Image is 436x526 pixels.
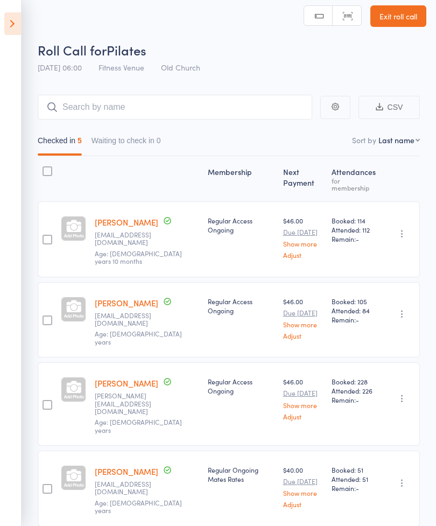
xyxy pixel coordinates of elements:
[356,395,359,404] span: -
[356,483,359,493] span: -
[95,417,182,434] span: Age: [DEMOGRAPHIC_DATA] years
[283,413,324,420] a: Adjust
[95,297,158,308] a: [PERSON_NAME]
[332,216,376,225] span: Booked: 114
[358,96,420,119] button: CSV
[38,62,82,73] span: [DATE] 06:00
[279,161,328,197] div: Next Payment
[356,234,359,243] span: -
[332,386,376,395] span: Attended: 226
[283,389,324,397] small: Due [DATE]
[95,329,182,346] span: Age: [DEMOGRAPHIC_DATA] years
[203,161,278,197] div: Membership
[95,498,182,515] span: Age: [DEMOGRAPHIC_DATA] years
[92,131,161,156] button: Waiting to check in0
[95,249,182,265] span: Age: [DEMOGRAPHIC_DATA] years 10 months
[327,161,381,197] div: Atten­dances
[370,5,426,27] a: Exit roll call
[38,131,82,156] button: Checked in5
[283,216,324,258] div: $46.00
[283,321,324,328] a: Show more
[95,480,165,496] small: ven.panda26@gmail.com
[332,474,376,483] span: Attended: 51
[283,489,324,496] a: Show more
[95,216,158,228] a: [PERSON_NAME]
[332,483,376,493] span: Remain:
[378,135,414,145] div: Last name
[95,377,158,389] a: [PERSON_NAME]
[332,234,376,243] span: Remain:
[352,135,376,145] label: Sort by
[78,136,82,145] div: 5
[157,136,161,145] div: 0
[283,478,324,485] small: Due [DATE]
[283,377,324,419] div: $46.00
[283,402,324,409] a: Show more
[332,225,376,234] span: Attended: 112
[332,177,376,191] div: for membership
[208,465,274,483] div: Regular Ongoing Mates Rates
[332,306,376,315] span: Attended: 84
[161,62,200,73] span: Old Church
[283,501,324,508] a: Adjust
[356,315,359,324] span: -
[332,395,376,404] span: Remain:
[283,240,324,247] a: Show more
[95,312,165,327] small: Alanajenkins26@gmail.com
[283,228,324,236] small: Due [DATE]
[107,41,146,59] span: Pilates
[38,41,107,59] span: Roll Call for
[208,216,274,234] div: Regular Access Ongoing
[332,377,376,386] span: Booked: 228
[283,251,324,258] a: Adjust
[95,466,158,477] a: [PERSON_NAME]
[283,332,324,339] a: Adjust
[95,392,165,415] small: shelley.mccormack65@outlook.com
[332,297,376,306] span: Booked: 105
[99,62,144,73] span: Fitness Venue
[208,377,274,395] div: Regular Access Ongoing
[332,315,376,324] span: Remain:
[38,95,312,120] input: Search by name
[208,297,274,315] div: Regular Access Ongoing
[332,465,376,474] span: Booked: 51
[283,297,324,339] div: $46.00
[283,465,324,508] div: $40.00
[283,309,324,317] small: Due [DATE]
[95,231,165,247] small: bonnieanddavin@harrison5.au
